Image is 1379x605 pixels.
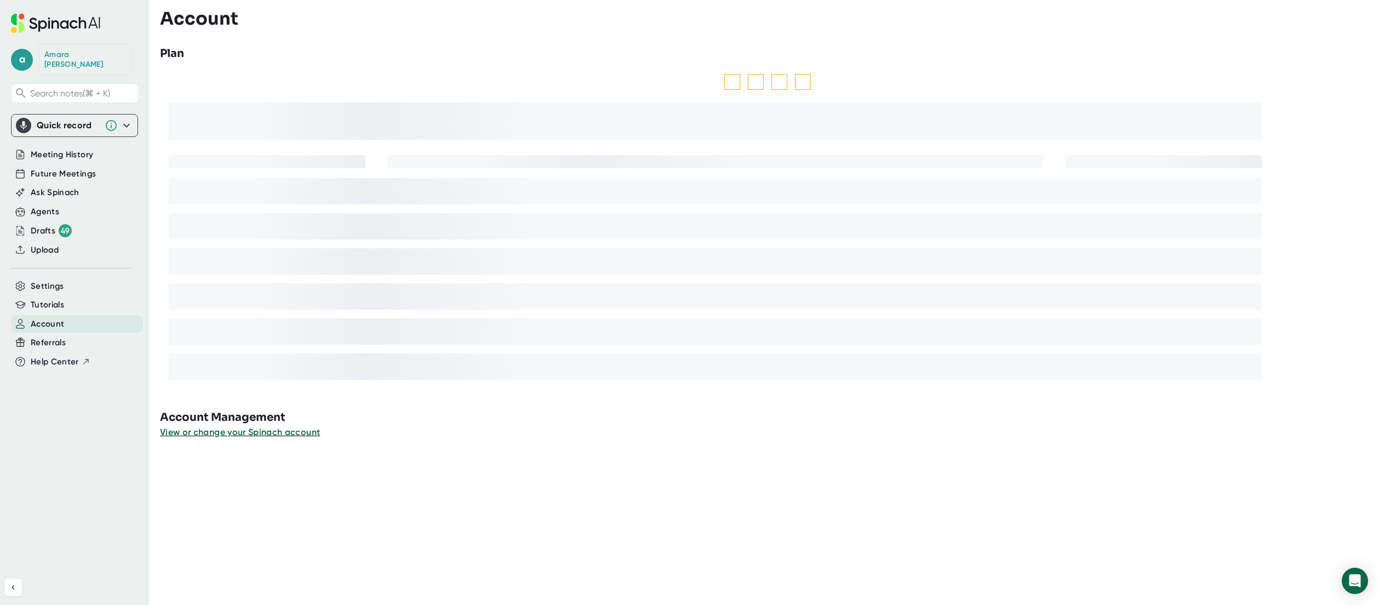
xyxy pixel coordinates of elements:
[31,224,72,237] button: Drafts 49
[37,120,99,131] div: Quick record
[4,579,22,596] button: Collapse sidebar
[31,168,96,180] button: Future Meetings
[31,299,64,311] button: Tutorials
[160,8,238,29] h3: Account
[1342,568,1368,594] div: Open Intercom Messenger
[31,356,79,368] span: Help Center
[160,409,1379,426] h3: Account Management
[59,224,72,237] div: 49
[31,336,66,349] button: Referrals
[31,186,79,199] button: Ask Spinach
[11,49,33,71] span: a
[31,280,64,293] button: Settings
[160,426,320,439] button: View or change your Spinach account
[30,88,136,99] span: Search notes (⌘ + K)
[31,356,90,368] button: Help Center
[31,206,59,218] button: Agents
[44,50,127,69] div: Amara Omoregie
[31,318,64,330] button: Account
[16,115,133,136] div: Quick record
[31,149,93,161] button: Meeting History
[31,244,59,256] button: Upload
[31,224,72,237] div: Drafts
[160,427,320,437] span: View or change your Spinach account
[160,45,184,62] h3: Plan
